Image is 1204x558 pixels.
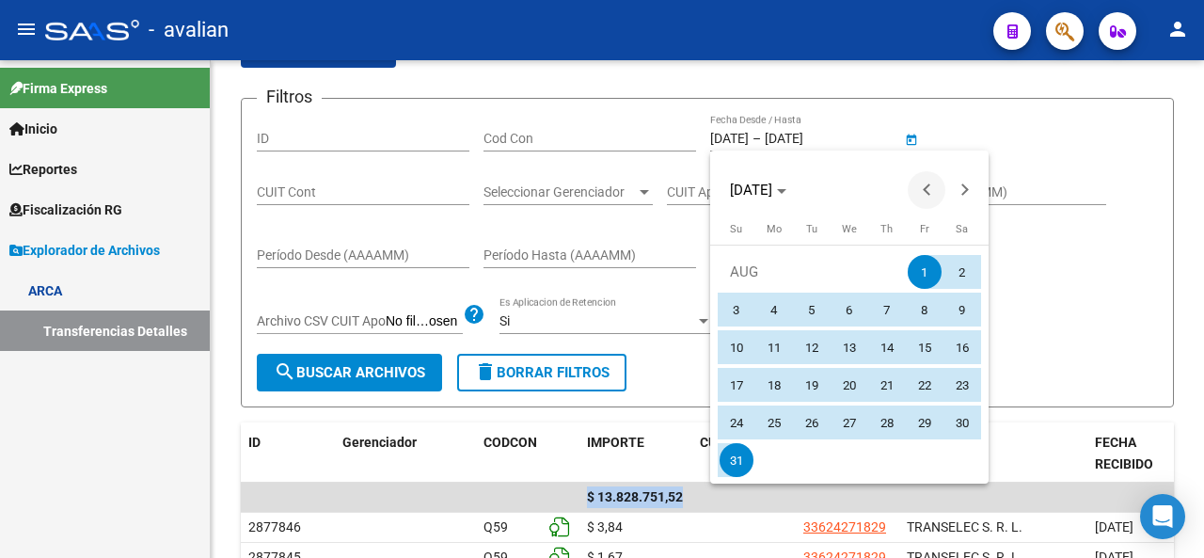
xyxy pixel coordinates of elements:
span: Sa [956,223,968,235]
span: 19 [795,368,829,402]
button: August 16, 2025 [943,328,981,366]
button: August 15, 2025 [906,328,943,366]
button: August 6, 2025 [831,291,868,328]
span: 28 [870,406,904,439]
span: 27 [832,406,866,439]
span: Fr [920,223,929,235]
span: 21 [870,368,904,402]
span: 8 [908,293,942,327]
button: August 2, 2025 [943,253,981,291]
span: 3 [720,293,753,327]
span: 15 [908,330,942,364]
span: 16 [945,330,979,364]
span: 14 [870,330,904,364]
button: August 3, 2025 [718,291,755,328]
td: AUG [718,253,906,291]
span: 5 [795,293,829,327]
span: 6 [832,293,866,327]
button: August 1, 2025 [906,253,943,291]
span: Tu [806,223,817,235]
span: 25 [757,406,791,439]
button: Choose month and year [722,173,794,207]
button: August 20, 2025 [831,366,868,404]
button: August 10, 2025 [718,328,755,366]
span: 23 [945,368,979,402]
span: Su [730,223,742,235]
span: 22 [908,368,942,402]
span: 12 [795,330,829,364]
button: August 22, 2025 [906,366,943,404]
button: August 9, 2025 [943,291,981,328]
div: Open Intercom Messenger [1140,494,1185,539]
span: Mo [767,223,782,235]
button: August 5, 2025 [793,291,831,328]
span: 7 [870,293,904,327]
span: 9 [945,293,979,327]
span: 13 [832,330,866,364]
button: August 14, 2025 [868,328,906,366]
span: [DATE] [730,182,772,199]
button: August 11, 2025 [755,328,793,366]
span: 20 [832,368,866,402]
button: August 24, 2025 [718,404,755,441]
span: 18 [757,368,791,402]
span: We [842,223,857,235]
span: 31 [720,443,753,477]
span: 17 [720,368,753,402]
span: 29 [908,406,942,439]
span: 24 [720,406,753,439]
button: August 29, 2025 [906,404,943,441]
span: 10 [720,330,753,364]
span: 2 [945,255,979,289]
button: August 4, 2025 [755,291,793,328]
span: 11 [757,330,791,364]
button: August 13, 2025 [831,328,868,366]
span: 30 [945,406,979,439]
button: August 28, 2025 [868,404,906,441]
button: August 27, 2025 [831,404,868,441]
button: August 21, 2025 [868,366,906,404]
button: August 18, 2025 [755,366,793,404]
button: August 23, 2025 [943,366,981,404]
button: August 30, 2025 [943,404,981,441]
button: August 19, 2025 [793,366,831,404]
button: August 25, 2025 [755,404,793,441]
button: August 12, 2025 [793,328,831,366]
button: Next month [945,171,983,209]
span: Th [880,223,893,235]
button: August 7, 2025 [868,291,906,328]
span: 26 [795,406,829,439]
button: Previous month [908,171,945,209]
span: 1 [908,255,942,289]
button: August 8, 2025 [906,291,943,328]
button: August 17, 2025 [718,366,755,404]
button: August 26, 2025 [793,404,831,441]
span: 4 [757,293,791,327]
button: August 31, 2025 [718,441,755,479]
